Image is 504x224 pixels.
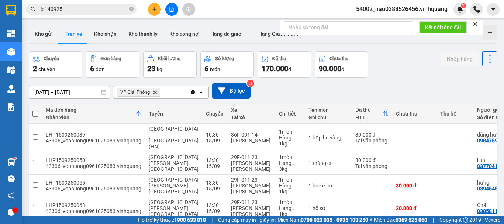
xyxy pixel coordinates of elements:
span: Hỗ trợ kỹ thuật: [138,216,206,224]
span: món [210,66,220,72]
div: LHP1509250063 [46,202,141,208]
span: ⚪️ [370,218,372,221]
img: warehouse-icon [7,158,15,166]
input: Nhập số tổng đài [284,21,413,33]
div: Chuyến [44,56,59,61]
span: đơn [96,66,105,72]
div: Tài xế [231,114,272,120]
div: LHP1509250055 [46,180,141,186]
div: 1 hồ sơ [308,205,348,211]
img: warehouse-icon [7,85,15,93]
div: 30.000 đ [396,183,433,189]
div: 1 kg [279,211,301,217]
div: [PERSON_NAME] [231,138,272,144]
div: 15/09 [206,163,224,169]
button: Kho công nợ [163,25,204,43]
span: Miền Nam [277,216,368,224]
input: Tìm tên, số ĐT hoặc mã đơn [41,5,128,13]
div: 15/09 [206,208,224,214]
span: aim [186,7,191,12]
button: Bộ lọc [212,83,251,99]
strong: 0369 525 060 [396,217,427,223]
div: Đơn hàng [101,56,121,61]
div: 13:30 [206,202,224,208]
span: ... [291,183,296,189]
img: icon-new-feature [457,6,463,13]
button: Kho thanh lý [122,25,163,43]
svg: open [198,89,204,95]
div: LHP1509250050 [46,157,141,163]
span: copyright [463,217,468,223]
div: 10:30 [206,132,224,138]
div: Hàng thông thường [279,183,301,189]
img: warehouse-icon [7,48,15,56]
span: | [211,216,213,224]
div: 1 món [279,129,301,135]
button: Số lượng6món [200,51,254,78]
span: 2 [33,64,37,73]
span: 54002_hau0388526456.vinhquang [350,4,453,14]
button: aim [182,3,195,16]
button: Đơn hàng6đơn [86,51,139,78]
button: Hàng đã giao [204,25,247,43]
span: ... [291,160,296,166]
span: đ [288,66,291,72]
svg: Clear all [190,89,196,95]
strong: 1900 633 818 [174,217,206,223]
div: 3 kg [279,166,301,172]
div: Đã thu [355,107,383,113]
div: 36F-001.14 [231,132,272,138]
span: notification [8,192,15,199]
span: close [473,21,478,27]
sup: 1 [461,3,466,8]
div: 15/09 [206,138,224,144]
span: VP Giải Phóng, close by backspace [117,88,160,97]
button: Kết nối tổng đài [419,21,467,33]
div: [PERSON_NAME] [PERSON_NAME] [231,183,272,194]
button: file-add [165,3,178,16]
span: search [31,7,36,12]
div: Chuyến [206,111,224,117]
button: Kho gửi [29,25,59,43]
sup: 3 [247,80,254,87]
div: Tuyến [149,111,199,117]
div: 1 bọc cam [308,183,348,189]
div: 30.000 đ [355,157,389,163]
div: Hàng thông thường [279,205,301,211]
div: Hàng thông thường [279,135,301,141]
button: Khối lượng23kg [143,51,197,78]
div: Chưa thu [329,56,348,61]
sup: 1 [14,157,16,159]
div: Mã đơn hàng [46,107,135,113]
span: [GEOGRAPHIC_DATA][PERSON_NAME][GEOGRAPHIC_DATA] [149,154,199,172]
th: Toggle SortBy [42,104,145,124]
div: 1 kg [279,189,301,194]
button: Kho nhận [88,25,122,43]
span: 6 [90,64,94,73]
span: question-circle [8,175,15,182]
input: Select a date range. [29,86,110,98]
div: Nhân viên [46,114,135,120]
div: 29F-011.23 [231,177,272,183]
span: [GEOGRAPHIC_DATA][PERSON_NAME][GEOGRAPHIC_DATA] [149,199,199,217]
img: solution-icon [7,103,15,111]
div: 1 kg [279,141,301,147]
button: caret-down [487,3,500,16]
div: 30.000 đ [355,132,389,138]
div: [PERSON_NAME] [PERSON_NAME] [231,160,272,172]
div: Tên món [308,107,348,113]
div: [PERSON_NAME] [PERSON_NAME] [231,205,272,217]
img: phone-icon [473,6,480,13]
div: 30.000 đ [396,205,433,211]
img: warehouse-icon [7,66,15,74]
div: 15/09 [206,186,224,192]
button: Chưa thu90.000đ [315,51,368,78]
span: VP Giải Phóng [120,89,150,95]
div: 1 bộp bd vàng [308,135,348,141]
div: Thu hộ [440,111,470,117]
span: 6 [204,64,208,73]
span: Miền Bắc [374,216,427,224]
span: [GEOGRAPHIC_DATA] - [GEOGRAPHIC_DATA] (HN) [149,126,199,149]
span: kg [157,66,162,72]
span: Cung cấp máy in - giấy in: [218,216,276,224]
